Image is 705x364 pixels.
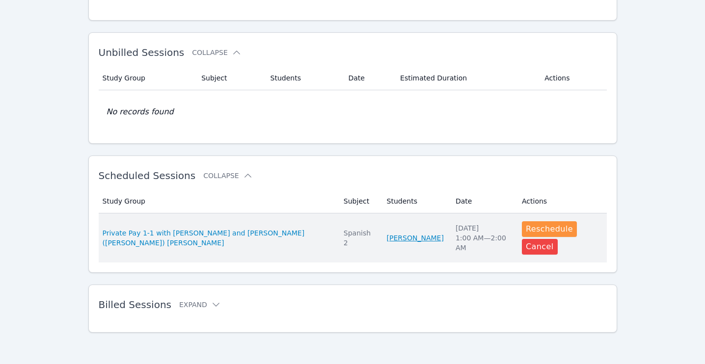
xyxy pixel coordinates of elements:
[99,189,338,213] th: Study Group
[265,66,343,90] th: Students
[456,223,510,253] div: [DATE] 1:00 AM — 2:00 AM
[344,228,375,248] div: Spanish 2
[195,66,264,90] th: Subject
[394,66,539,90] th: Estimated Duration
[338,189,381,213] th: Subject
[539,66,606,90] th: Actions
[387,233,444,243] a: [PERSON_NAME]
[99,90,607,133] td: No records found
[522,221,577,237] button: Reschedule
[179,300,221,310] button: Expand
[99,66,196,90] th: Study Group
[522,239,558,255] button: Cancel
[103,228,332,248] a: Private Pay 1-1 with [PERSON_NAME] and [PERSON_NAME] ([PERSON_NAME]) [PERSON_NAME]
[99,213,607,262] tr: Private Pay 1-1 with [PERSON_NAME] and [PERSON_NAME] ([PERSON_NAME]) [PERSON_NAME]Spanish 2[PERSO...
[192,48,241,57] button: Collapse
[203,171,252,181] button: Collapse
[99,299,171,311] span: Billed Sessions
[516,189,607,213] th: Actions
[450,189,516,213] th: Date
[99,47,185,58] span: Unbilled Sessions
[381,189,450,213] th: Students
[342,66,394,90] th: Date
[99,170,196,182] span: Scheduled Sessions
